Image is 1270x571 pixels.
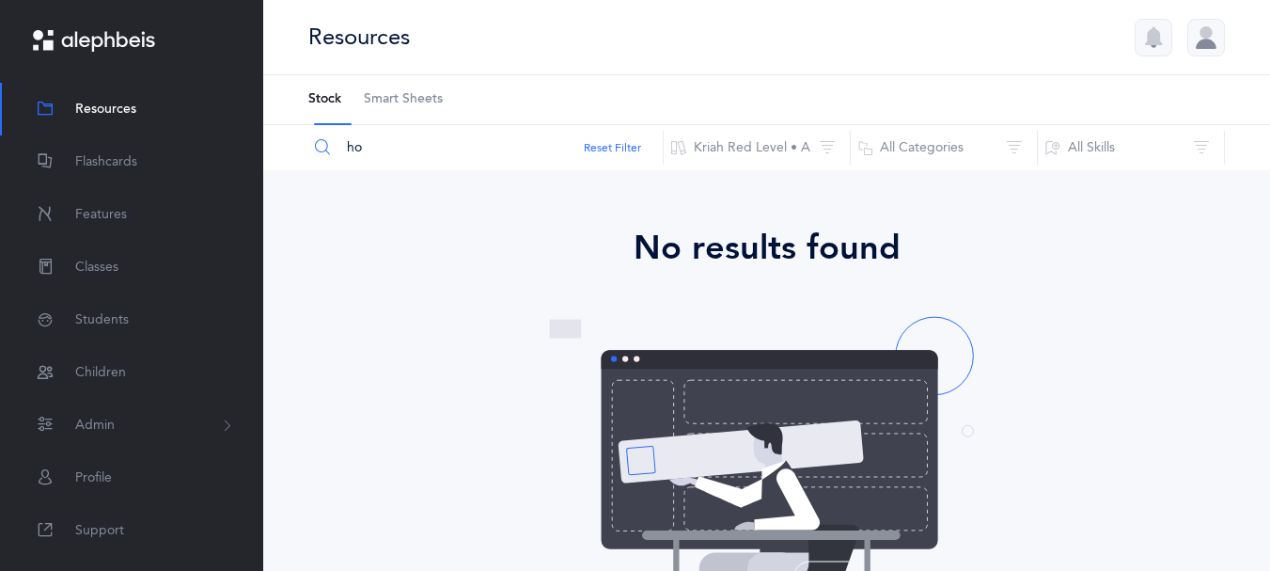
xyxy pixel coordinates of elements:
span: Classes [75,258,118,278]
span: Flashcards [75,152,137,172]
span: Profile [75,468,112,488]
button: All Categories [850,125,1038,170]
span: Features [75,205,127,225]
span: Admin [75,416,115,436]
div: Resources [308,22,410,53]
iframe: Drift Widget Chat Controller [1176,477,1247,548]
button: Kriah Red Level • A [663,125,851,170]
span: Smart Sheets [364,90,443,109]
input: Search Resources [307,125,664,170]
button: All Skills [1037,125,1225,170]
div: No results found [316,223,1217,274]
span: Students [75,310,129,330]
button: Reset Filter [584,139,641,156]
span: Resources [75,100,136,119]
span: Children [75,363,126,383]
span: Support [75,521,124,541]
